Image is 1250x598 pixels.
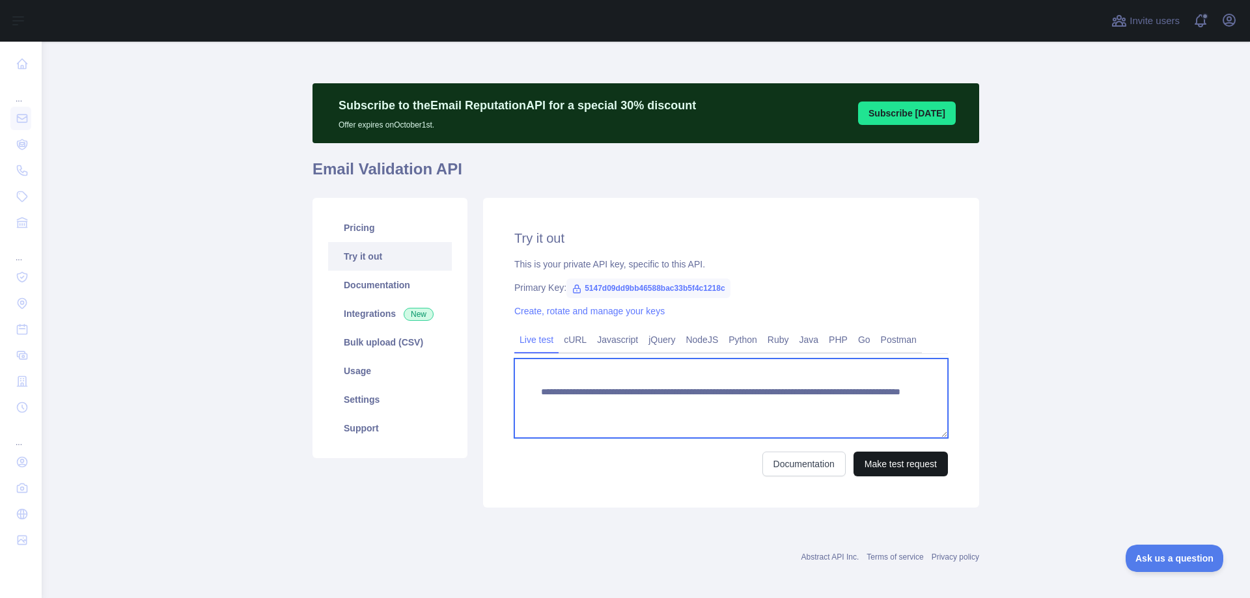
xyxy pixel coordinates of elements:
a: Postman [876,329,922,350]
a: Usage [328,357,452,385]
a: Pricing [328,213,452,242]
a: Support [328,414,452,442]
a: Integrations New [328,299,452,328]
a: cURL [559,329,592,350]
a: Ruby [762,329,794,350]
a: Javascript [592,329,643,350]
a: Settings [328,385,452,414]
a: NodeJS [680,329,723,350]
button: Invite users [1109,10,1182,31]
p: Subscribe to the Email Reputation API for a special 30 % discount [339,96,696,115]
a: Abstract API Inc. [801,552,859,562]
div: ... [10,422,31,448]
p: Offer expires on October 1st. [339,115,696,130]
a: Python [723,329,762,350]
iframe: Toggle Customer Support [1126,545,1224,572]
a: PHP [824,329,853,350]
a: Documentation [762,452,846,476]
div: This is your private API key, specific to this API. [514,258,948,271]
a: Go [853,329,876,350]
a: jQuery [643,329,680,350]
a: Documentation [328,271,452,299]
span: 5147d09dd9bb46588bac33b5f4c1218c [566,279,730,298]
span: New [404,308,434,321]
div: ... [10,237,31,263]
a: Live test [514,329,559,350]
a: Bulk upload (CSV) [328,328,452,357]
a: Privacy policy [932,552,979,562]
div: ... [10,78,31,104]
button: Subscribe [DATE] [858,102,956,125]
div: Primary Key: [514,281,948,294]
h1: Email Validation API [312,159,979,190]
span: Invite users [1130,14,1180,29]
a: Try it out [328,242,452,271]
a: Terms of service [867,552,923,562]
a: Create, rotate and manage your keys [514,306,665,316]
a: Java [794,329,824,350]
h2: Try it out [514,229,948,247]
button: Make test request [854,452,948,476]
